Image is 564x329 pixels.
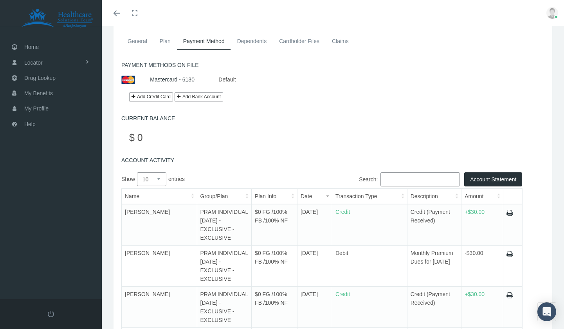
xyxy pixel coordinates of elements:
[121,33,153,50] a: General
[10,9,104,28] img: HEALTHCARE SOLUTIONS TEAM, LLC
[150,76,195,83] a: Mastercard - 6130
[411,209,450,224] span: Credit (Payment Received)
[175,92,223,101] button: Add Bank Account
[121,157,544,164] h5: ACCOUNT ACTIVITY
[301,209,318,215] span: [DATE]
[24,101,49,116] span: My Profile
[125,250,170,256] span: [PERSON_NAME]
[255,209,288,224] span: $0 FG /100% FB /100% NF
[122,188,197,204] th: Name: activate to sort column ascending
[411,250,453,265] span: Monthly Premium Dues for [DATE]
[297,188,332,204] th: Date: activate to sort column ascending
[121,115,544,122] h5: CURRENT BALANCE
[24,55,43,70] span: Locator
[121,172,322,186] label: Show entries
[326,33,355,50] a: Claims
[24,40,39,54] span: Home
[465,291,485,297] span: +$30.00
[137,172,166,186] select: Showentries
[129,92,173,101] a: Add Credit Card
[197,188,252,204] th: Group/Plan: activate to sort column ascending
[273,33,326,50] a: Cardholder Files
[255,250,288,265] span: $0 FG /100% FB /100% NF
[255,291,288,306] span: $0 FG /100% FB /100% NF
[252,188,297,204] th: Plan Info: activate to sort column ascending
[200,291,248,323] span: PRAM INDIVIDUAL [DATE] - EXCLUSIVE - EXCLUSIVE
[177,33,231,50] a: Payment Method
[335,291,350,297] span: Credit
[24,86,53,101] span: My Benefits
[121,62,544,69] h5: PAYMENT METHODS ON FILE
[464,172,522,186] button: Account Statement
[506,291,513,299] a: Print
[537,302,556,321] div: Open Intercom Messenger
[301,250,318,256] span: [DATE]
[213,73,235,87] div: Default
[546,7,558,19] img: user-placeholder.jpg
[24,117,36,132] span: Help
[506,250,513,258] a: Print
[380,172,460,186] input: Search:
[121,76,135,84] img: master_card.png
[335,250,348,256] span: Debit
[125,209,170,215] span: [PERSON_NAME]
[200,209,248,241] span: PRAM INDIVIDUAL [DATE] - EXCLUSIVE - EXCLUSIVE
[231,33,273,50] a: Dependents
[301,291,318,297] span: [DATE]
[411,291,450,306] span: Credit (Payment Received)
[200,250,248,282] span: PRAM INDIVIDUAL [DATE] - EXCLUSIVE - EXCLUSIVE
[129,132,143,143] span: $ 0
[335,209,350,215] span: Credit
[332,188,407,204] th: Transaction Type: activate to sort column ascending
[465,250,483,256] span: -$30.00
[407,188,461,204] th: Description: activate to sort column ascending
[465,209,485,215] span: +$30.00
[461,188,503,204] th: Amount: activate to sort column ascending
[506,209,513,217] a: Print
[24,70,56,85] span: Drug Lookup
[153,33,177,50] a: Plan
[322,172,460,186] label: Search:
[125,291,170,297] span: [PERSON_NAME]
